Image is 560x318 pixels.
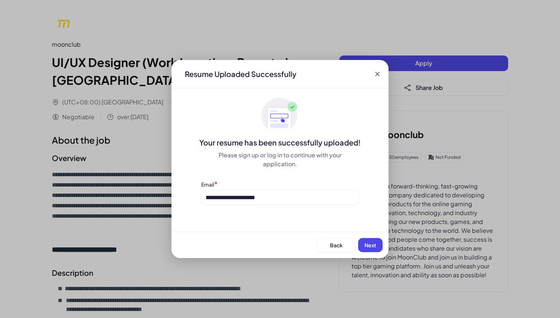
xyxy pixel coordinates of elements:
label: Email [201,181,214,188]
div: Please sign up or log in to continue with your application. [201,151,359,168]
img: ApplyedMaskGroup3.svg [261,97,299,134]
span: Back [330,242,343,248]
span: Next [364,242,376,248]
div: Your resume has been successfully uploaded! [171,137,389,148]
div: Resume Uploaded Successfully [179,69,302,79]
button: Back [317,238,355,252]
button: Next [358,238,383,252]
